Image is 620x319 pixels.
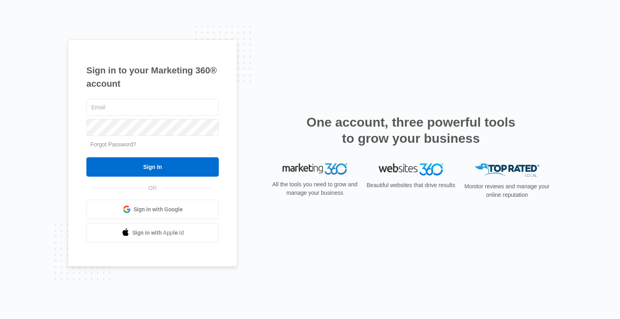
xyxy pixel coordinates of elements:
[86,64,219,90] h1: Sign in to your Marketing 360® account
[143,184,163,192] span: OR
[134,205,183,214] span: Sign in with Google
[304,114,518,146] h2: One account, three powerful tools to grow your business
[270,180,360,197] p: All the tools you need to grow and manage your business
[132,229,184,237] span: Sign in with Apple Id
[462,182,552,199] p: Monitor reviews and manage your online reputation
[366,181,456,190] p: Beautiful websites that drive results
[283,163,347,175] img: Marketing 360
[86,223,219,242] a: Sign in with Apple Id
[86,200,219,219] a: Sign in with Google
[379,163,443,175] img: Websites 360
[475,163,539,177] img: Top Rated Local
[90,141,136,148] a: Forgot Password?
[86,157,219,177] input: Sign In
[86,99,219,116] input: Email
